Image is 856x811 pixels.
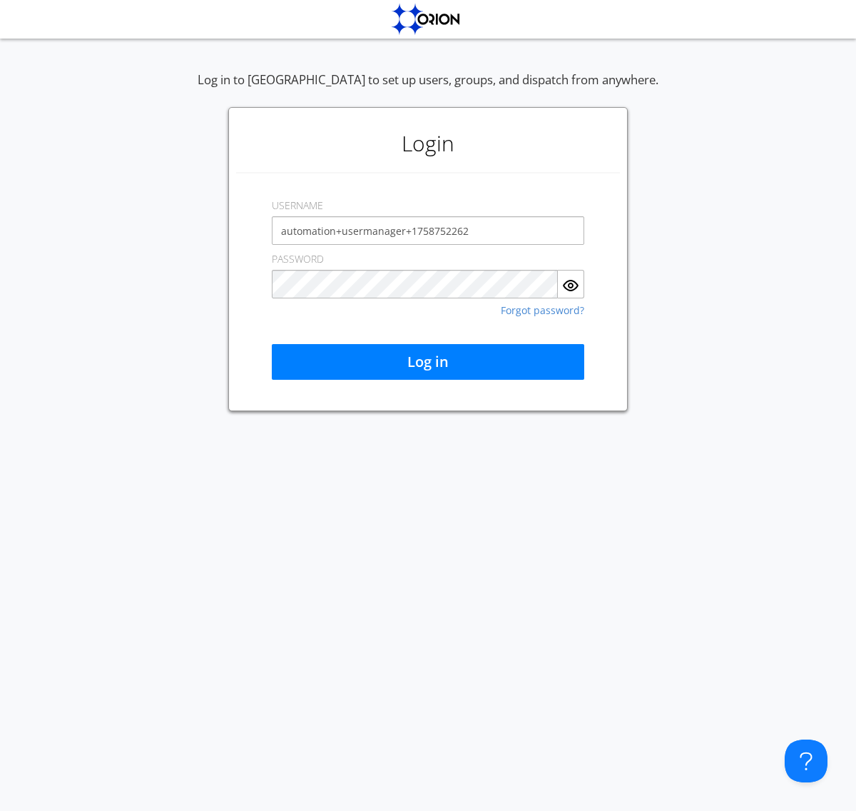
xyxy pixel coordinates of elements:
[562,277,579,294] img: eye.svg
[236,115,620,172] h1: Login
[198,71,658,107] div: Log in to [GEOGRAPHIC_DATA] to set up users, groups, and dispatch from anywhere.
[272,270,558,298] input: Password
[558,270,584,298] button: Show Password
[272,252,324,266] label: PASSWORD
[272,344,584,380] button: Log in
[501,306,584,316] a: Forgot password?
[785,740,827,782] iframe: Toggle Customer Support
[272,198,323,213] label: USERNAME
